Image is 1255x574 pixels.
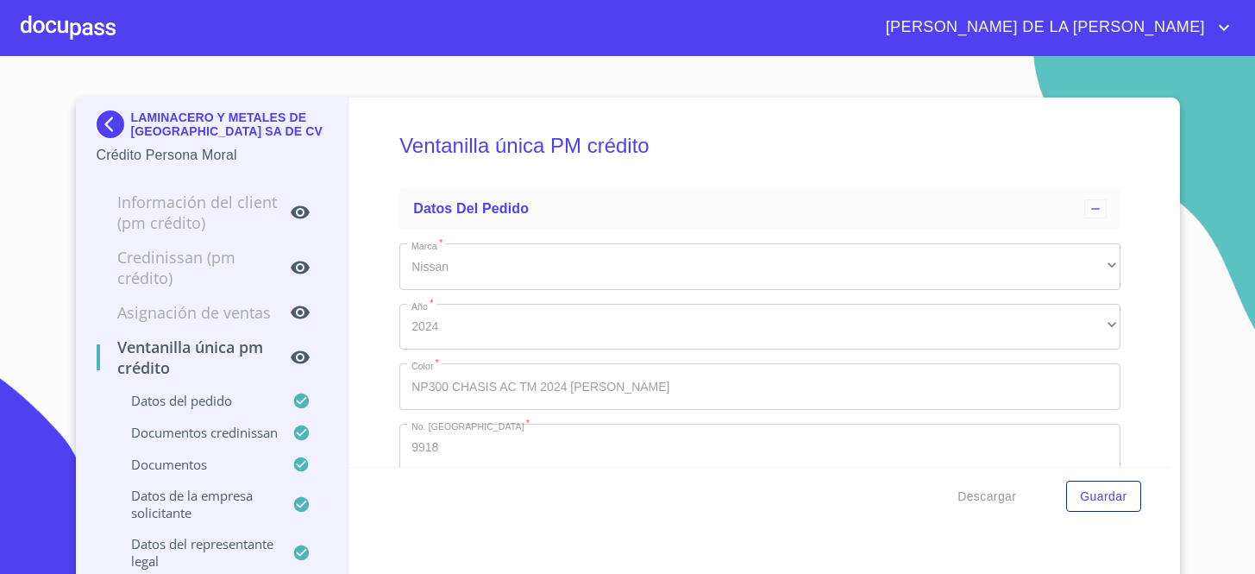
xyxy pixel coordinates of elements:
[97,487,293,521] p: Datos de la empresa solicitante
[951,481,1023,513] button: Descargar
[399,188,1120,230] div: Datos del pedido
[97,535,293,570] p: Datos del representante legal
[97,302,291,323] p: Asignación de Ventas
[1080,486,1126,508] span: Guardar
[1066,481,1140,513] button: Guardar
[399,243,1120,290] div: Nissan
[131,110,329,138] p: LAMINACERO Y METALES DE [GEOGRAPHIC_DATA] SA DE CV
[413,201,529,216] span: Datos del pedido
[97,110,329,145] div: LAMINACERO Y METALES DE [GEOGRAPHIC_DATA] SA DE CV
[399,304,1120,350] div: 2024
[97,337,291,378] p: Ventanilla única PM crédito
[873,14,1234,41] button: account of current user
[97,424,293,441] p: Documentos CrediNissan
[97,192,291,233] p: Información del Client (PM crédito)
[97,247,291,288] p: Credinissan (PM crédito)
[97,110,131,138] img: Docupass spot blue
[957,486,1016,508] span: Descargar
[97,145,329,166] p: Crédito Persona Moral
[97,392,293,409] p: Datos del pedido
[873,14,1214,41] span: [PERSON_NAME] DE LA [PERSON_NAME]
[399,110,1120,181] h5: Ventanilla única PM crédito
[97,456,293,473] p: Documentos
